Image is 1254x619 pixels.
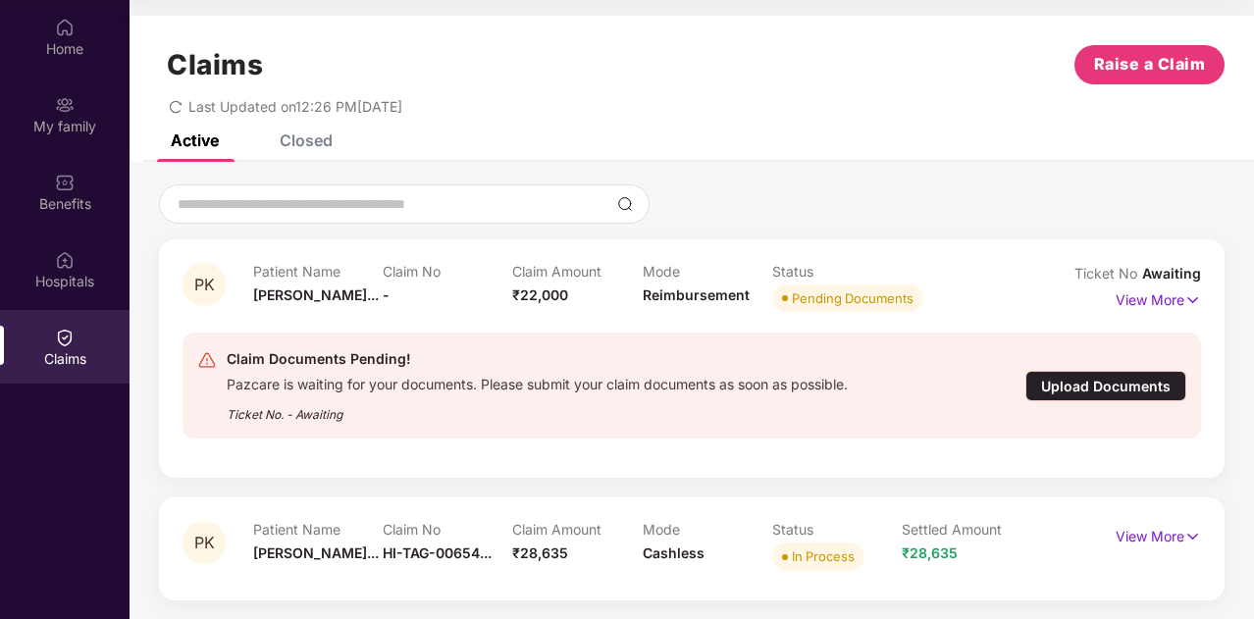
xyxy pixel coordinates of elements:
div: Pazcare is waiting for your documents. Please submit your claim documents as soon as possible. [227,371,848,393]
p: Claim Amount [512,521,642,538]
span: PK [194,535,215,551]
p: Mode [643,263,772,280]
span: ₹22,000 [512,286,568,303]
img: svg+xml;base64,PHN2ZyB3aWR0aD0iMjAiIGhlaWdodD0iMjAiIHZpZXdCb3g9IjAgMCAyMCAyMCIgZmlsbD0ibm9uZSIgeG... [55,95,75,115]
div: Claim Documents Pending! [227,347,848,371]
span: Cashless [643,544,705,561]
img: svg+xml;base64,PHN2ZyB4bWxucz0iaHR0cDovL3d3dy53My5vcmcvMjAwMC9zdmciIHdpZHRoPSIyNCIgaGVpZ2h0PSIyNC... [197,350,217,370]
img: svg+xml;base64,PHN2ZyBpZD0iSG9zcGl0YWxzIiB4bWxucz0iaHR0cDovL3d3dy53My5vcmcvMjAwMC9zdmciIHdpZHRoPS... [55,250,75,270]
p: View More [1116,284,1201,311]
img: svg+xml;base64,PHN2ZyB4bWxucz0iaHR0cDovL3d3dy53My5vcmcvMjAwMC9zdmciIHdpZHRoPSIxNyIgaGVpZ2h0PSIxNy... [1184,289,1201,311]
span: Ticket No [1074,265,1142,282]
span: ₹28,635 [902,544,958,561]
h1: Claims [167,48,263,81]
span: Last Updated on 12:26 PM[DATE] [188,98,402,115]
button: Raise a Claim [1074,45,1225,84]
span: [PERSON_NAME]... [253,286,379,303]
p: Mode [643,521,772,538]
span: Reimbursement [643,286,750,303]
span: - [383,286,390,303]
p: Claim Amount [512,263,642,280]
p: Claim No [383,521,512,538]
div: Active [171,130,219,150]
span: Awaiting [1142,265,1201,282]
div: Pending Documents [792,288,914,308]
span: HI-TAG-00654... [383,544,492,561]
p: Claim No [383,263,512,280]
span: redo [169,98,183,115]
p: Patient Name [253,521,383,538]
div: Upload Documents [1025,371,1186,401]
img: svg+xml;base64,PHN2ZyB4bWxucz0iaHR0cDovL3d3dy53My5vcmcvMjAwMC9zdmciIHdpZHRoPSIxNyIgaGVpZ2h0PSIxNy... [1184,526,1201,547]
img: svg+xml;base64,PHN2ZyBpZD0iSG9tZSIgeG1sbnM9Imh0dHA6Ly93d3cudzMub3JnLzIwMDAvc3ZnIiB3aWR0aD0iMjAiIG... [55,18,75,37]
div: In Process [792,546,855,566]
div: Closed [280,130,333,150]
p: View More [1116,521,1201,547]
p: Status [772,521,902,538]
span: [PERSON_NAME]... [253,544,379,561]
div: Ticket No. - Awaiting [227,393,848,424]
span: PK [194,277,215,293]
span: Raise a Claim [1094,52,1206,77]
p: Patient Name [253,263,383,280]
span: ₹28,635 [512,544,568,561]
img: svg+xml;base64,PHN2ZyBpZD0iQ2xhaW0iIHhtbG5zPSJodHRwOi8vd3d3LnczLm9yZy8yMDAwL3N2ZyIgd2lkdGg9IjIwIi... [55,328,75,347]
p: Status [772,263,902,280]
p: Settled Amount [902,521,1031,538]
img: svg+xml;base64,PHN2ZyBpZD0iU2VhcmNoLTMyeDMyIiB4bWxucz0iaHR0cDovL3d3dy53My5vcmcvMjAwMC9zdmciIHdpZH... [617,196,633,212]
img: svg+xml;base64,PHN2ZyBpZD0iQmVuZWZpdHMiIHhtbG5zPSJodHRwOi8vd3d3LnczLm9yZy8yMDAwL3N2ZyIgd2lkdGg9Ij... [55,173,75,192]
